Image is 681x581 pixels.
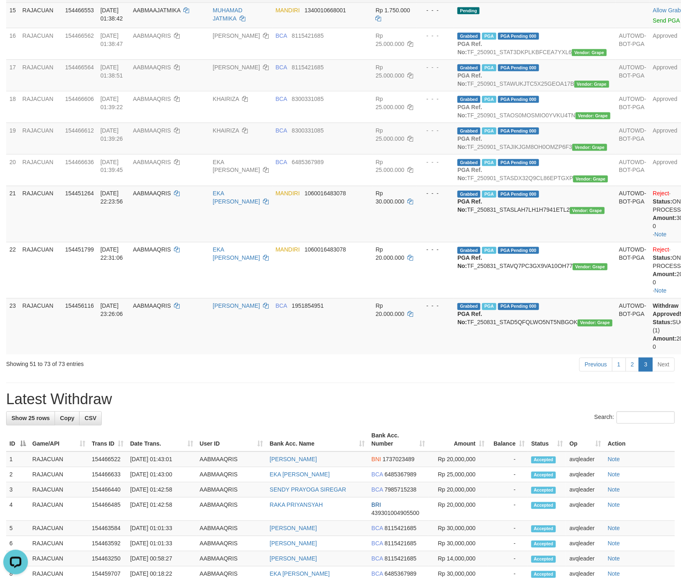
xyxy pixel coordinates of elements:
[653,255,672,261] b: Status:
[376,303,404,318] span: Rp 20.000.000
[6,123,19,154] td: 19
[29,536,89,551] td: RAJACUAN
[127,536,196,551] td: [DATE] 01:01:33
[482,33,496,40] span: Marked by avqleader
[29,452,89,467] td: RAJACUAN
[213,64,260,71] a: [PERSON_NAME]
[457,33,480,40] span: Grabbed
[6,483,29,498] td: 3
[626,358,640,372] a: 2
[276,32,287,39] span: BCA
[498,159,539,166] span: PGA Pending
[60,415,74,422] span: Copy
[531,487,556,494] span: Accepted
[654,231,667,238] a: Note
[420,246,451,254] div: - - -
[133,127,171,134] span: AABMAAQRIS
[270,540,317,547] a: [PERSON_NAME]
[457,41,482,55] b: PGA Ref. No:
[420,158,451,166] div: - - -
[531,556,556,563] span: Accepted
[457,311,482,326] b: PGA Ref. No:
[29,428,89,452] th: Game/API: activate to sort column ascending
[89,536,127,551] td: 154463592
[101,247,123,261] span: [DATE] 22:31:06
[457,96,480,103] span: Grabbed
[89,467,127,483] td: 154466633
[454,123,616,154] td: TF_250901_STAJIKJGM8OH0OMZP6F3
[19,28,62,59] td: RAJACUAN
[65,247,94,253] span: 154451799
[65,190,94,197] span: 154451264
[127,551,196,567] td: [DATE] 00:58:27
[383,456,415,463] span: Copy 1737023489 to clipboard
[29,551,89,567] td: RAJACUAN
[457,128,480,135] span: Grabbed
[270,456,317,463] a: [PERSON_NAME]
[6,357,278,368] div: Showing 51 to 73 of 73 entries
[101,190,123,205] span: [DATE] 22:23:56
[457,167,482,182] b: PGA Ref. No:
[276,96,287,102] span: BCA
[376,247,404,261] span: Rp 20.000.000
[639,358,653,372] a: 3
[19,91,62,123] td: RAJACUAN
[498,128,539,135] span: PGA Pending
[482,303,496,310] span: Marked by avqleader
[19,154,62,186] td: RAJACUAN
[6,521,29,536] td: 5
[566,521,604,536] td: avqleader
[213,303,260,309] a: [PERSON_NAME]
[127,428,196,452] th: Date Trans.: activate to sort column ascending
[428,498,488,521] td: Rp 20,000,000
[457,135,482,150] b: PGA Ref. No:
[55,412,80,425] a: Copy
[573,263,608,270] span: Vendor URL: https://settle31.1velocity.biz
[6,498,29,521] td: 4
[19,186,62,242] td: RAJACUAN
[376,96,404,110] span: Rp 25.000.000
[372,556,383,562] span: BCA
[267,428,368,452] th: Bank Acc. Name: activate to sort column ascending
[653,336,677,342] b: Amount:
[372,471,383,478] span: BCA
[454,91,616,123] td: TF_250901_STAOS0MOSMIO0YVKU4TN
[428,467,488,483] td: Rp 25,000,000
[457,199,482,213] b: PGA Ref. No:
[6,428,29,452] th: ID: activate to sort column descending
[197,521,267,536] td: AABMAAQRIS
[616,154,650,186] td: AUTOWD-BOT-PGA
[29,483,89,498] td: RAJACUAN
[420,63,451,71] div: - - -
[101,127,123,142] span: [DATE] 01:39:26
[127,483,196,498] td: [DATE] 01:42:58
[531,472,556,479] span: Accepted
[6,154,19,186] td: 20
[653,190,670,197] a: Reject
[127,521,196,536] td: [DATE] 01:01:33
[29,467,89,483] td: RAJACUAN
[6,467,29,483] td: 2
[482,247,496,254] span: Marked by avqleader
[65,303,94,309] span: 154456116
[576,112,610,119] span: Vendor URL: https://settle31.1velocity.biz
[616,123,650,154] td: AUTOWD-BOT-PGA
[498,33,539,40] span: PGA Pending
[566,483,604,498] td: avqleader
[127,467,196,483] td: [DATE] 01:43:00
[570,207,605,214] span: Vendor URL: https://settle31.1velocity.biz
[376,64,404,79] span: Rp 25.000.000
[457,64,480,71] span: Grabbed
[488,551,528,567] td: -
[566,428,604,452] th: Op: activate to sort column ascending
[653,319,672,326] b: Status:
[133,159,171,165] span: AABMAAQRIS
[616,91,650,123] td: AUTOWD-BOT-PGA
[566,452,604,467] td: avqleader
[652,358,675,372] a: Next
[420,95,451,103] div: - - -
[482,191,496,198] span: Marked by avqleader
[531,541,556,548] span: Accepted
[457,72,482,87] b: PGA Ref. No:
[213,127,239,134] a: KHAIRIZA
